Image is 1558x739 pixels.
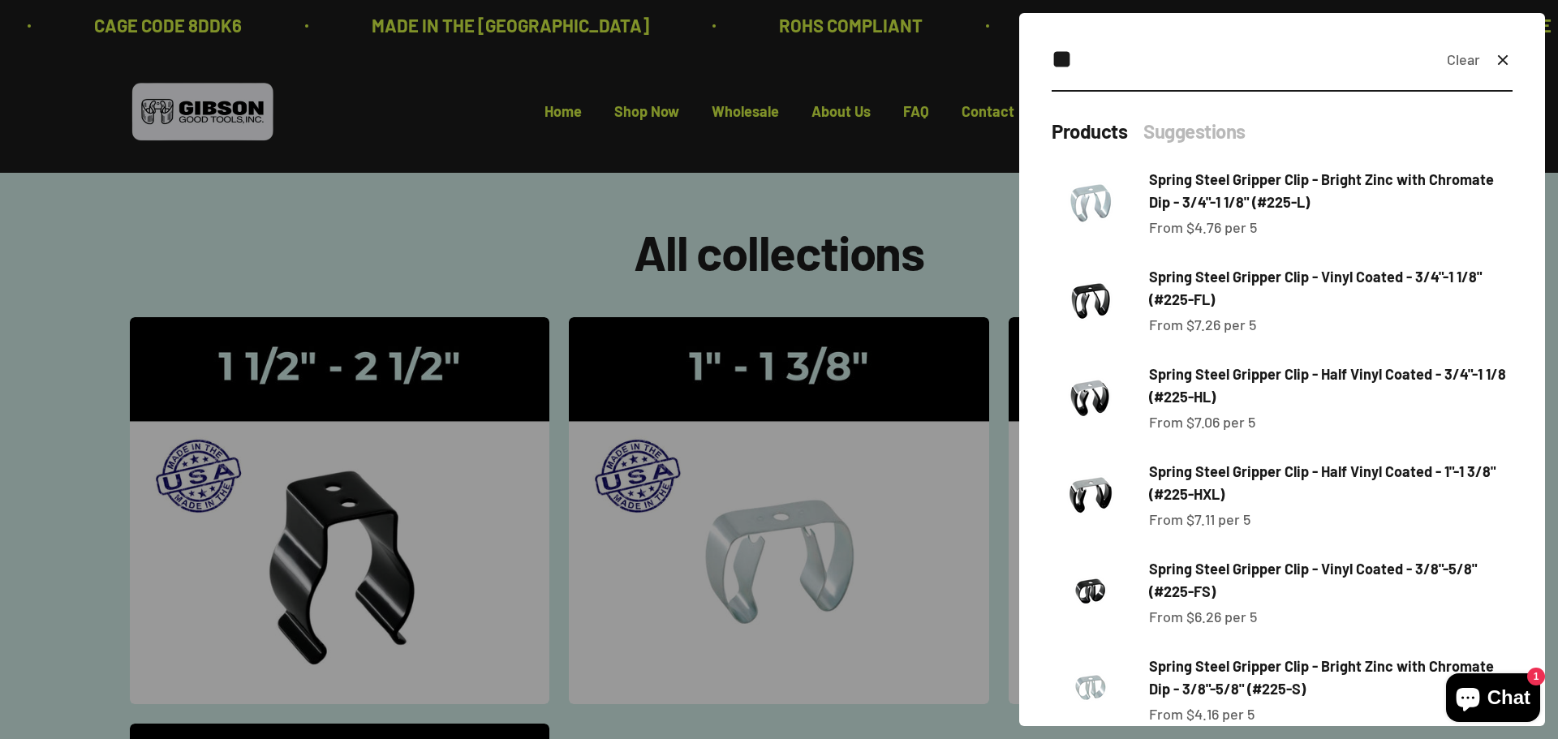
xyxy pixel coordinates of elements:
a: Spring Steel Gripper Clip - Half Vinyl Coated - 3/4"-1 1/8 (#225-HL) From $7.06 per 5 [1052,359,1513,437]
img: Spring Steel Gripper Clip - Bright Zinc with Chromate Dip - 3/8"-5/8" (#225-S) [1052,651,1130,729]
img: Gripper clip, made & shipped from the USA! [1052,262,1130,340]
a: Spring Steel Gripper Clip - Bright Zinc with Chromate Dip - 3/8"-5/8" (#225-S) From $4.16 per 5 [1052,651,1513,729]
span: Spring Steel Gripper Clip - Vinyl Coated - 3/8"-5/8" (#225-FS) [1149,560,1477,601]
span: Spring Steel Gripper Clip - Bright Zinc with Chromate Dip - 3/8"-5/8" (#225-S) [1149,657,1494,698]
sale-price: From $7.26 per 5 [1149,313,1256,337]
a: Spring Steel Gripper Clip - Vinyl Coated - 3/4"-1 1/8" (#225-FL) From $7.26 per 5 [1052,262,1513,340]
sale-price: From $4.16 per 5 [1149,702,1255,726]
a: Spring Steel Gripper Clip - Bright Zinc with Chromate Dip - 3/4"-1 1/8" (#225-L) From $4.76 per 5 [1052,165,1513,243]
a: Spring Steel Gripper Clip - Vinyl Coated - 3/8"-5/8" (#225-FS) From $6.26 per 5 [1052,554,1513,632]
span: Spring Steel Gripper Clip - Bright Zinc with Chromate Dip - 3/4"-1 1/8" (#225-L) [1149,170,1494,212]
span: Spring Steel Gripper Clip - Half Vinyl Coated - 1"-1 3/8" (#225-HXL) [1149,462,1496,504]
button: Suggestions [1143,118,1246,145]
span: Spring Steel Gripper Clip - Vinyl Coated - 3/4"-1 1/8" (#225-FL) [1149,268,1482,309]
img: Gripper clip, made & shipped from the USA! [1052,165,1130,243]
button: Clear [1447,48,1480,71]
input: Search [1052,39,1434,80]
img: Gripper clip, made & shipped from the USA! [1052,359,1130,437]
sale-price: From $4.76 per 5 [1149,216,1257,239]
button: Products [1052,118,1127,145]
img: Gripper clip, made & shipped from the USA! [1052,457,1130,535]
sale-price: From $7.11 per 5 [1149,508,1250,531]
sale-price: From $7.06 per 5 [1149,410,1255,434]
span: Spring Steel Gripper Clip - Half Vinyl Coated - 3/4"-1 1/8 (#225-HL) [1149,365,1506,406]
a: Spring Steel Gripper Clip - Half Vinyl Coated - 1"-1 3/8" (#225-HXL) From $7.11 per 5 [1052,457,1513,535]
inbox-online-store-chat: Shopify online store chat [1441,673,1545,726]
img: Gripper clip, made & shipped from the USA! [1052,554,1130,632]
sale-price: From $6.26 per 5 [1149,605,1257,629]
